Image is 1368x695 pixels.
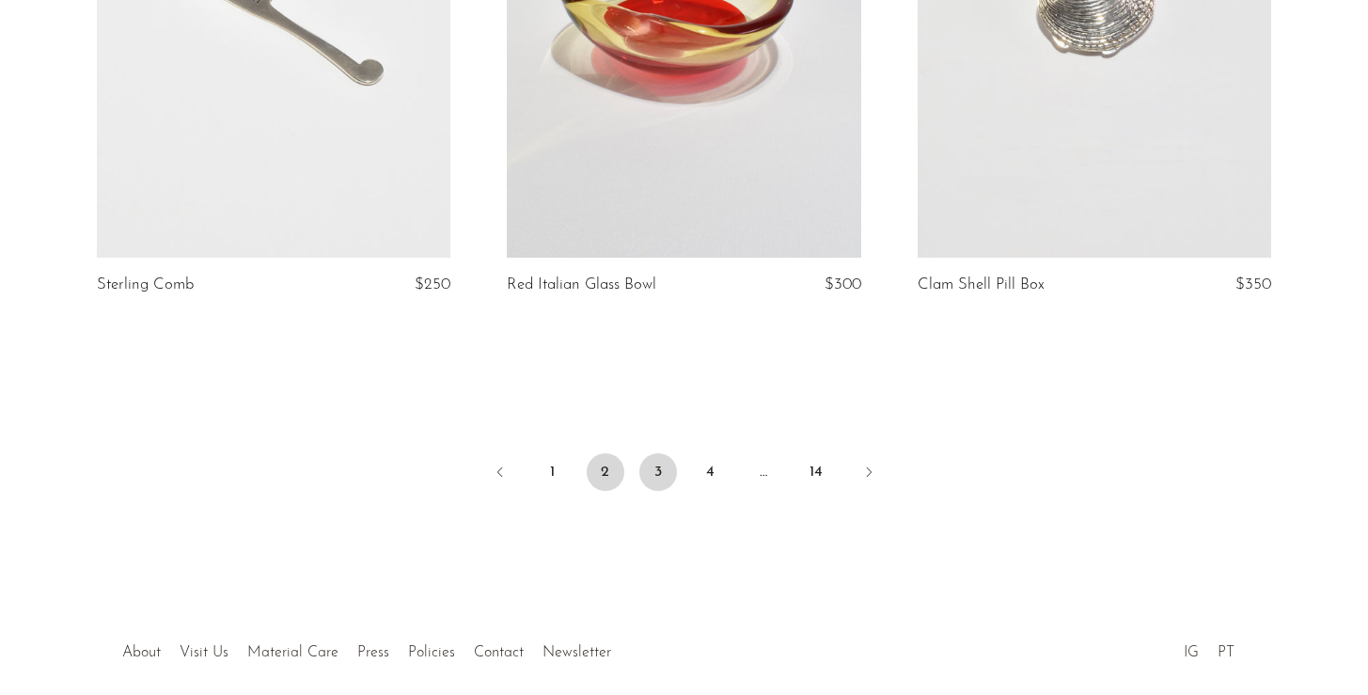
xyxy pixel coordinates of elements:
span: $350 [1235,276,1271,292]
span: $250 [415,276,450,292]
span: … [745,453,782,491]
a: Policies [408,645,455,660]
a: Next [850,453,888,495]
span: 2 [587,453,624,491]
a: 4 [692,453,730,491]
a: Press [357,645,389,660]
a: Clam Shell Pill Box [918,276,1045,293]
a: PT [1218,645,1234,660]
a: IG [1184,645,1199,660]
a: Contact [474,645,524,660]
a: Red Italian Glass Bowl [507,276,656,293]
ul: Quick links [113,630,621,666]
a: Visit Us [180,645,228,660]
a: About [122,645,161,660]
ul: Social Medias [1174,630,1244,666]
span: $300 [825,276,861,292]
a: 1 [534,453,572,491]
a: 14 [797,453,835,491]
a: 3 [639,453,677,491]
a: Material Care [247,645,338,660]
a: Previous [481,453,519,495]
a: Sterling Comb [97,276,194,293]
